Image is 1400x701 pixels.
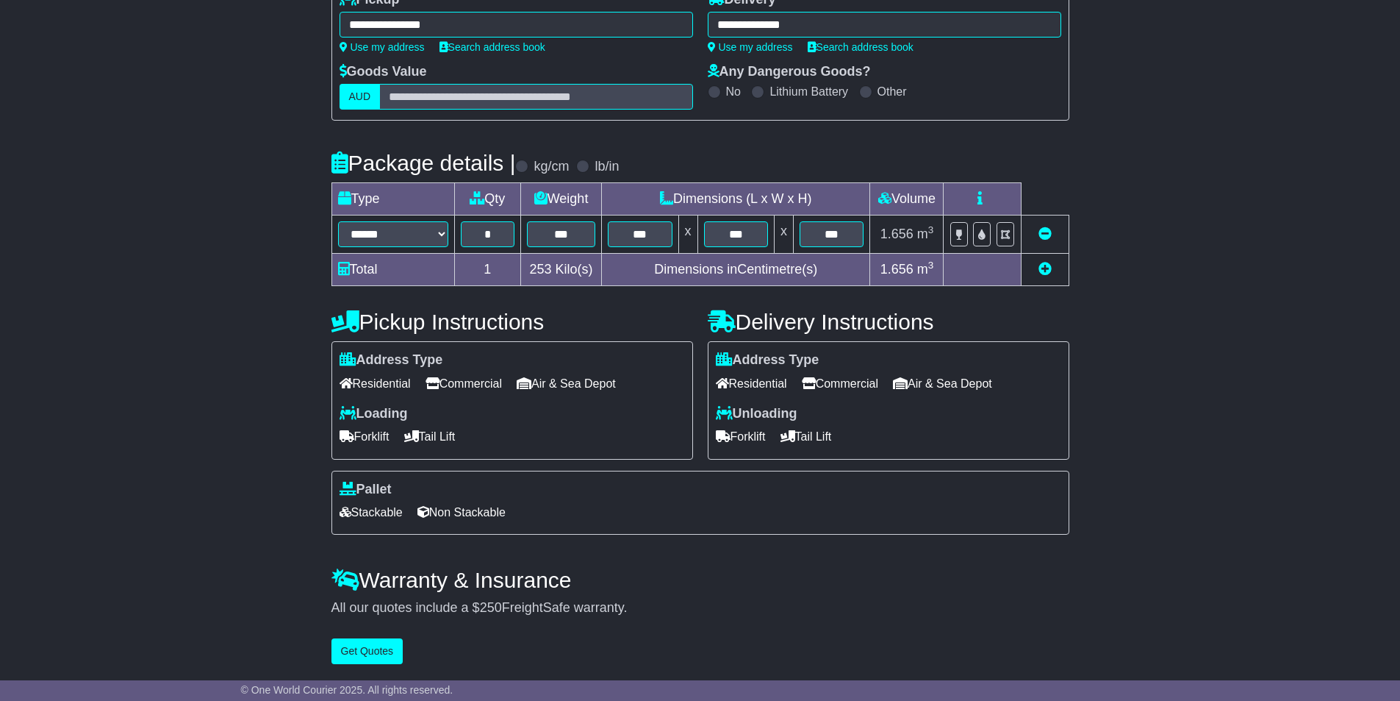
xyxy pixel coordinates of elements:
label: kg/cm [534,159,569,175]
a: Search address book [439,41,545,53]
label: Unloading [716,406,797,422]
td: Type [331,183,454,216]
td: Total [331,254,454,286]
a: Search address book [808,41,913,53]
label: lb/in [595,159,619,175]
label: Loading [340,406,408,422]
label: Any Dangerous Goods? [708,64,871,80]
td: Qty [454,183,521,216]
span: Stackable [340,501,403,524]
label: Lithium Battery [769,85,848,99]
label: Address Type [340,352,443,369]
td: Volume [870,183,944,216]
sup: 3 [928,260,934,271]
h4: Package details | [331,151,516,175]
label: AUD [340,84,381,110]
a: Add new item [1038,262,1052,277]
span: 250 [480,600,502,615]
label: Address Type [716,352,819,369]
label: Pallet [340,482,392,498]
td: x [678,216,697,254]
td: Kilo(s) [521,254,602,286]
span: Air & Sea Depot [893,372,992,395]
td: Dimensions in Centimetre(s) [602,254,870,286]
a: Remove this item [1038,227,1052,241]
span: Non Stackable [417,501,506,524]
span: Air & Sea Depot [517,372,616,395]
h4: Warranty & Insurance [331,568,1069,592]
span: Commercial [426,372,502,395]
span: Tail Lift [780,425,832,448]
td: Dimensions (L x W x H) [602,183,870,216]
span: Tail Lift [404,425,456,448]
span: 253 [530,262,552,277]
div: All our quotes include a $ FreightSafe warranty. [331,600,1069,616]
span: 1.656 [880,227,913,241]
label: Goods Value [340,64,427,80]
span: m [917,227,934,241]
span: Forklift [716,425,766,448]
span: Residential [340,372,411,395]
td: x [774,216,793,254]
span: Commercial [802,372,878,395]
label: No [726,85,741,99]
span: © One World Courier 2025. All rights reserved. [241,684,453,696]
span: Forklift [340,425,390,448]
span: Residential [716,372,787,395]
td: 1 [454,254,521,286]
label: Other [877,85,907,99]
h4: Pickup Instructions [331,310,693,334]
sup: 3 [928,224,934,235]
span: 1.656 [880,262,913,277]
h4: Delivery Instructions [708,310,1069,334]
button: Get Quotes [331,638,403,664]
a: Use my address [708,41,793,53]
a: Use my address [340,41,425,53]
span: m [917,262,934,277]
td: Weight [521,183,602,216]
